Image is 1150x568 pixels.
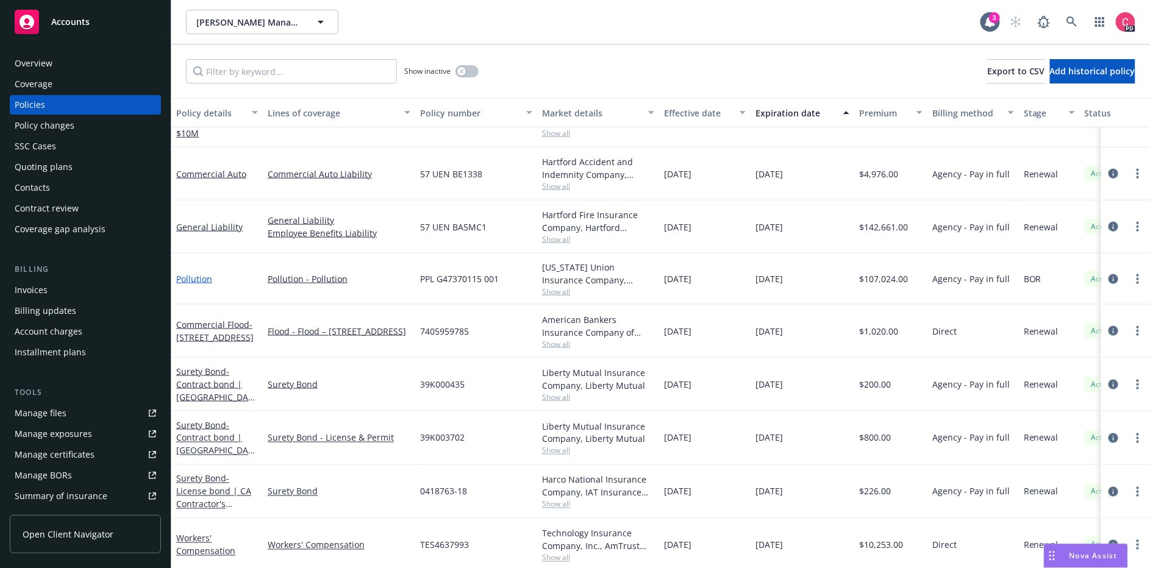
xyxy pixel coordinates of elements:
[859,325,898,338] span: $1,020.00
[542,128,654,138] span: Show all
[15,486,107,506] div: Summary of insurance
[1090,539,1114,550] span: Active
[10,137,161,156] a: SSC Cases
[664,107,732,119] div: Effective date
[15,137,56,156] div: SSC Cases
[268,107,397,119] div: Lines of coverage
[932,221,1010,233] span: Agency - Pay in full
[854,98,927,127] button: Premium
[755,539,783,552] span: [DATE]
[23,528,113,541] span: Open Client Navigator
[420,431,465,444] span: 39K003702
[542,499,654,509] span: Show all
[927,98,1019,127] button: Billing method
[1024,221,1059,233] span: Renewal
[176,319,254,343] a: Commercial Flood
[1060,10,1084,34] a: Search
[542,234,654,244] span: Show all
[664,378,691,391] span: [DATE]
[542,392,654,402] span: Show all
[268,272,410,285] a: Pollution - Pollution
[859,107,909,119] div: Premium
[15,178,50,197] div: Contacts
[420,325,469,338] span: 7405959785
[542,155,654,181] div: Hartford Accident and Indemnity Company, Hartford Insurance Group
[1090,325,1114,336] span: Active
[10,178,161,197] a: Contacts
[859,378,891,391] span: $200.00
[1004,10,1028,34] a: Start snowing
[664,325,691,338] span: [DATE]
[10,116,161,135] a: Policy changes
[176,533,235,557] a: Workers' Compensation
[542,366,654,392] div: Liberty Mutual Insurance Company, Liberty Mutual
[10,5,161,39] a: Accounts
[1090,221,1114,232] span: Active
[176,473,251,523] span: - License bond | CA Contractor's License Bond
[15,280,48,300] div: Invoices
[15,424,92,444] div: Manage exposures
[186,10,338,34] button: [PERSON_NAME] Management Company
[176,366,253,416] a: Surety Bond
[1106,272,1121,286] a: circleInformation
[420,221,487,233] span: 57 UEN BA5MC1
[420,107,519,119] div: Policy number
[659,98,751,127] button: Effective date
[542,286,654,297] span: Show all
[1106,377,1121,392] a: circleInformation
[268,431,410,444] a: Surety Bond - License & Permit
[751,98,854,127] button: Expiration date
[1090,379,1114,390] span: Active
[755,272,783,285] span: [DATE]
[1130,219,1145,234] a: more
[1130,166,1145,181] a: more
[10,54,161,73] a: Overview
[15,301,76,321] div: Billing updates
[1045,544,1060,567] div: Drag to move
[415,98,537,127] button: Policy number
[15,322,82,341] div: Account charges
[1024,325,1059,338] span: Renewal
[10,157,161,177] a: Quoting plans
[1024,168,1059,180] span: Renewal
[1032,10,1056,34] a: Report a Bug
[542,446,654,456] span: Show all
[1024,107,1062,119] div: Stage
[15,445,95,464] div: Manage certificates
[10,343,161,362] a: Installment plans
[15,54,52,73] div: Overview
[755,221,783,233] span: [DATE]
[176,366,255,416] span: - Contract bond | [GEOGRAPHIC_DATA][PERSON_NAME]
[859,221,908,233] span: $142,661.00
[542,553,654,563] span: Show all
[542,208,654,234] div: Hartford Fire Insurance Company, Hartford Insurance Group
[859,272,908,285] span: $107,024.00
[10,445,161,464] a: Manage certificates
[420,272,499,285] span: PPL G47370115 001
[420,539,469,552] span: TES4637993
[932,325,957,338] span: Direct
[664,539,691,552] span: [DATE]
[1019,98,1080,127] button: Stage
[171,98,263,127] button: Policy details
[1106,485,1121,499] a: circleInformation
[268,378,410,391] a: Surety Bond
[420,485,467,498] span: 0418763-18
[1024,431,1059,444] span: Renewal
[542,261,654,286] div: [US_STATE] Union Insurance Company, Chubb Group
[542,420,654,446] div: Liberty Mutual Insurance Company, Liberty Mutual
[859,168,898,180] span: $4,976.00
[263,98,415,127] button: Lines of coverage
[1130,377,1145,392] a: more
[1024,272,1041,285] span: BOR
[176,419,253,469] a: Surety Bond
[542,474,654,499] div: Harco National Insurance Company, IAT Insurance Group
[755,325,783,338] span: [DATE]
[15,219,105,239] div: Coverage gap analysis
[1024,378,1059,391] span: Renewal
[1116,12,1135,32] img: photo
[15,403,66,423] div: Manage files
[932,107,1001,119] div: Billing method
[932,485,1010,498] span: Agency - Pay in full
[664,221,691,233] span: [DATE]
